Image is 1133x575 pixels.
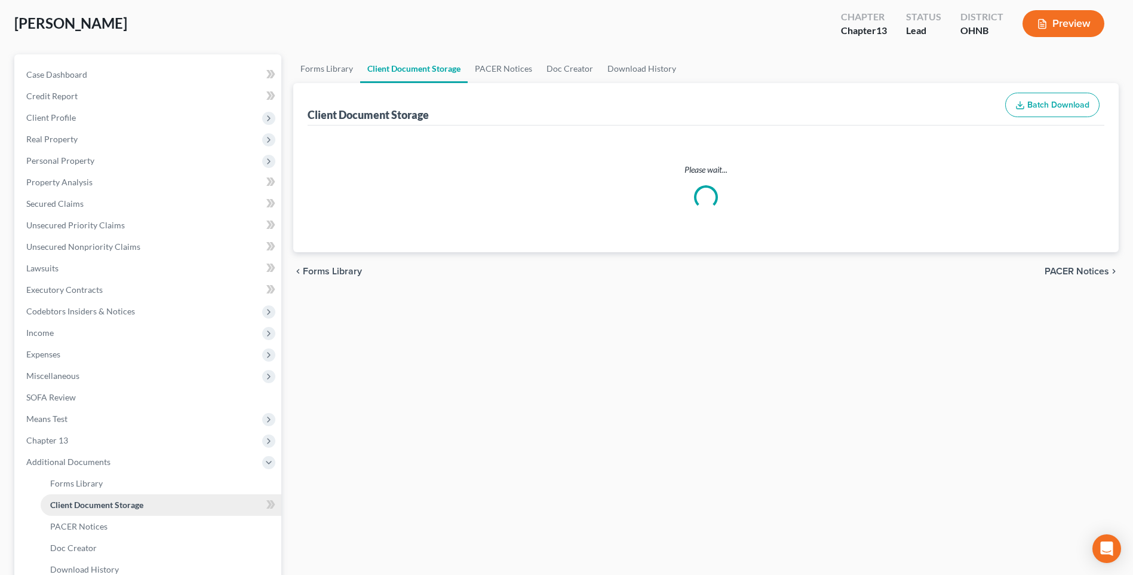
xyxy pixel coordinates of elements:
span: Unsecured Priority Claims [26,220,125,230]
span: Unsecured Nonpriority Claims [26,241,140,252]
a: SOFA Review [17,387,281,408]
span: Forms Library [50,478,103,488]
span: Download History [50,564,119,574]
span: Case Dashboard [26,69,87,79]
div: District [960,10,1003,24]
span: SOFA Review [26,392,76,402]
div: Open Intercom Messenger [1092,534,1121,563]
button: PACER Notices chevron_right [1045,267,1119,276]
a: Credit Report [17,85,281,107]
a: PACER Notices [41,516,281,537]
span: Expenses [26,349,60,359]
div: Chapter [841,24,887,38]
a: Forms Library [293,54,360,83]
i: chevron_left [293,267,303,276]
div: Client Document Storage [308,108,429,122]
div: Status [906,10,941,24]
span: Forms Library [303,267,362,276]
a: Unsecured Nonpriority Claims [17,236,281,258]
span: Codebtors Insiders & Notices [26,306,135,316]
a: Secured Claims [17,193,281,215]
span: Credit Report [26,91,78,101]
a: Executory Contracts [17,279,281,301]
a: Lawsuits [17,258,281,279]
span: PACER Notices [50,521,108,531]
span: Means Test [26,414,67,424]
a: Doc Creator [41,537,281,559]
span: Client Profile [26,112,76,123]
a: PACER Notices [468,54,539,83]
span: Lawsuits [26,263,59,273]
div: OHNB [960,24,1003,38]
a: Doc Creator [539,54,600,83]
button: Preview [1023,10,1104,37]
span: Real Property [26,134,78,144]
i: chevron_right [1109,267,1119,276]
a: Case Dashboard [17,64,281,85]
span: Income [26,328,54,338]
span: Doc Creator [50,543,97,553]
p: Please wait... [310,164,1102,176]
a: Download History [600,54,683,83]
span: Secured Claims [26,198,84,209]
span: [PERSON_NAME] [14,14,127,32]
a: Property Analysis [17,172,281,193]
span: Executory Contracts [26,285,103,295]
span: Chapter 13 [26,435,68,445]
span: Property Analysis [26,177,93,187]
div: Chapter [841,10,887,24]
button: Batch Download [1005,93,1100,118]
a: Forms Library [41,473,281,494]
button: chevron_left Forms Library [293,267,362,276]
span: Miscellaneous [26,371,79,381]
a: Client Document Storage [41,494,281,516]
div: Lead [906,24,941,38]
a: Unsecured Priority Claims [17,215,281,236]
span: Personal Property [26,155,94,166]
span: Client Document Storage [50,500,143,510]
span: PACER Notices [1045,267,1109,276]
span: Batch Download [1027,100,1089,110]
span: Additional Documents [26,457,110,467]
a: Client Document Storage [360,54,468,83]
span: 13 [876,25,887,36]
